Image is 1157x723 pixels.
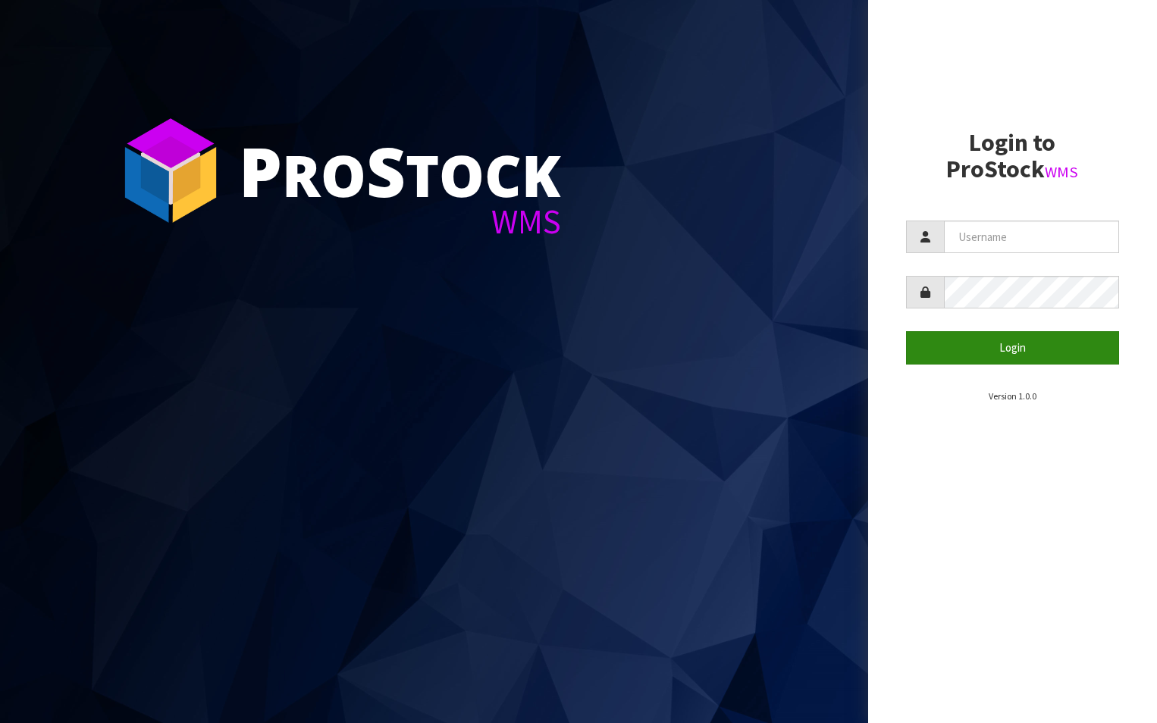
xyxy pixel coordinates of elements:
h2: Login to ProStock [906,130,1120,183]
img: ProStock Cube [114,114,227,227]
span: S [366,124,406,217]
button: Login [906,331,1120,364]
small: WMS [1045,162,1078,182]
span: P [239,124,282,217]
small: Version 1.0.0 [989,390,1036,402]
div: ro tock [239,136,561,205]
input: Username [944,221,1120,253]
div: WMS [239,205,561,239]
